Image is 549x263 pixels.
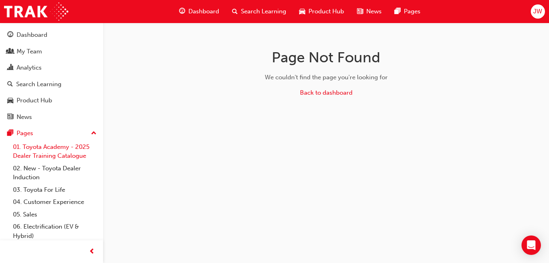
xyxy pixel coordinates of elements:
[232,6,238,17] span: search-icon
[3,93,100,108] a: Product Hub
[7,64,13,72] span: chart-icon
[7,130,13,137] span: pages-icon
[241,7,286,16] span: Search Learning
[366,7,382,16] span: News
[388,3,427,20] a: pages-iconPages
[533,7,542,16] span: JW
[17,30,47,40] div: Dashboard
[91,128,97,139] span: up-icon
[3,28,100,42] a: Dashboard
[17,96,52,105] div: Product Hub
[7,114,13,121] span: news-icon
[3,126,100,141] button: Pages
[173,3,226,20] a: guage-iconDashboard
[10,162,100,184] a: 02. New - Toyota Dealer Induction
[308,7,344,16] span: Product Hub
[17,112,32,122] div: News
[7,97,13,104] span: car-icon
[357,6,363,17] span: news-icon
[17,129,33,138] div: Pages
[226,3,293,20] a: search-iconSearch Learning
[10,208,100,221] a: 05. Sales
[10,141,100,162] a: 01. Toyota Academy - 2025 Dealer Training Catalogue
[10,196,100,208] a: 04. Customer Experience
[351,3,388,20] a: news-iconNews
[7,48,13,55] span: people-icon
[299,6,305,17] span: car-icon
[7,32,13,39] span: guage-icon
[3,77,100,92] a: Search Learning
[3,110,100,125] a: News
[3,60,100,75] a: Analytics
[179,6,185,17] span: guage-icon
[16,80,61,89] div: Search Learning
[89,247,95,257] span: prev-icon
[7,81,13,88] span: search-icon
[395,6,401,17] span: pages-icon
[522,235,541,255] div: Open Intercom Messenger
[531,4,545,19] button: JW
[17,63,42,72] div: Analytics
[4,2,68,21] img: Trak
[17,47,42,56] div: My Team
[3,44,100,59] a: My Team
[300,89,353,96] a: Back to dashboard
[10,221,100,242] a: 06. Electrification (EV & Hybrid)
[293,3,351,20] a: car-iconProduct Hub
[10,184,100,196] a: 03. Toyota For Life
[198,73,454,82] div: We couldn't find the page you're looking for
[198,49,454,66] h1: Page Not Found
[3,26,100,126] button: DashboardMy TeamAnalyticsSearch LearningProduct HubNews
[188,7,219,16] span: Dashboard
[404,7,420,16] span: Pages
